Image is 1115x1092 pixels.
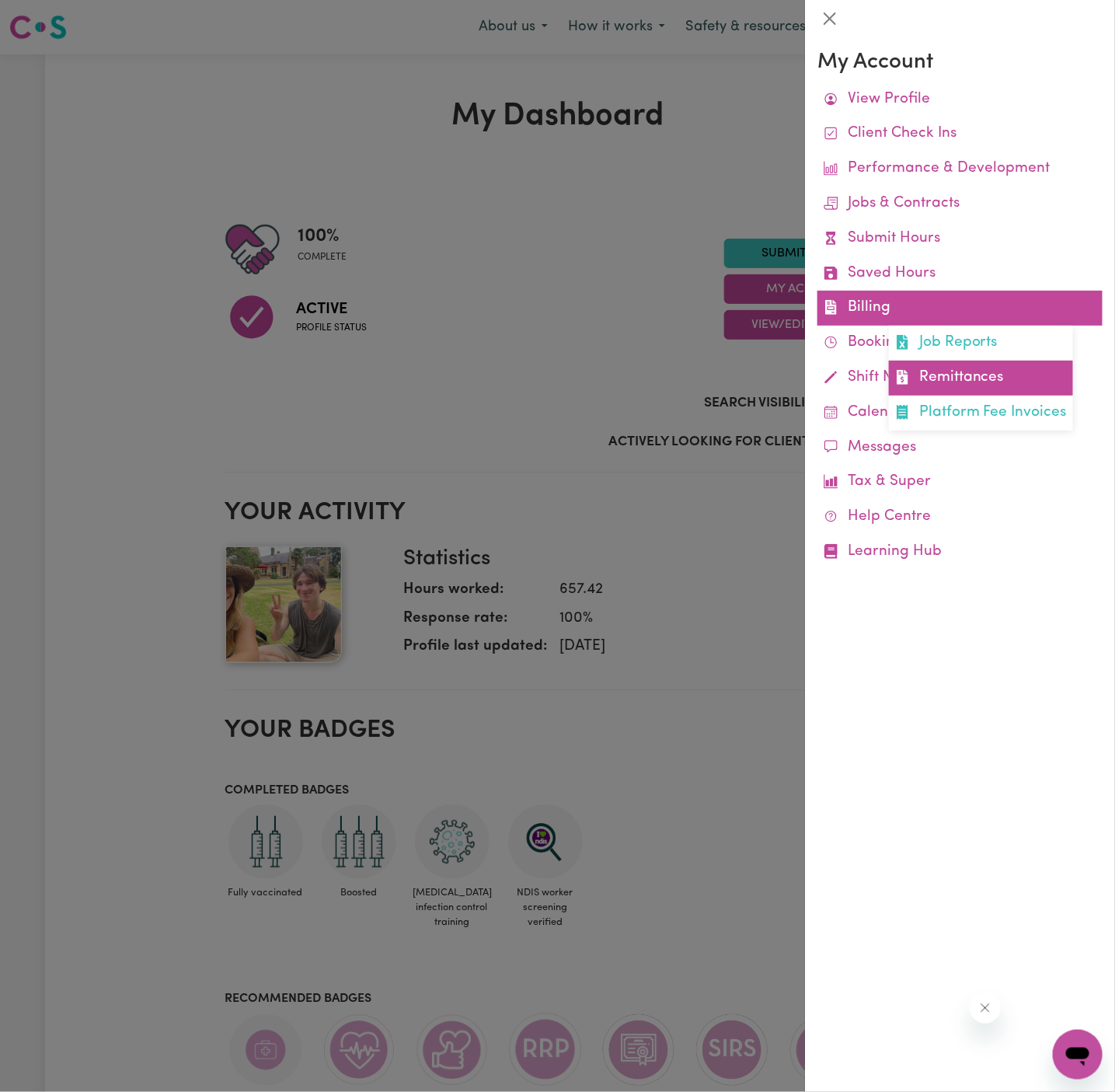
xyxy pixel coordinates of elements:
span: Need any help? [9,11,94,23]
iframe: Button to launch messaging window [1053,1030,1103,1080]
a: Bookings [817,326,1103,361]
button: Close [817,6,842,31]
iframe: Close message [970,993,1001,1024]
a: Learning Hub [817,535,1103,570]
a: BillingJob ReportsRemittancesPlatform Fee Invoices [817,291,1103,326]
a: Job Reports [889,326,1073,361]
a: Performance & Development [817,152,1103,187]
a: Calendar [817,396,1103,431]
a: Shift Notes [817,361,1103,396]
a: Client Check Ins [817,117,1103,152]
a: Tax & Super [817,465,1103,500]
a: Saved Hours [817,256,1103,291]
a: View Profile [817,82,1103,117]
a: Jobs & Contracts [817,187,1103,222]
a: Remittances [889,361,1073,396]
a: Platform Fee Invoices [889,396,1073,431]
h3: My Account [817,50,1103,76]
a: Messages [817,431,1103,466]
a: Help Centre [817,500,1103,535]
a: Submit Hours [817,222,1103,256]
